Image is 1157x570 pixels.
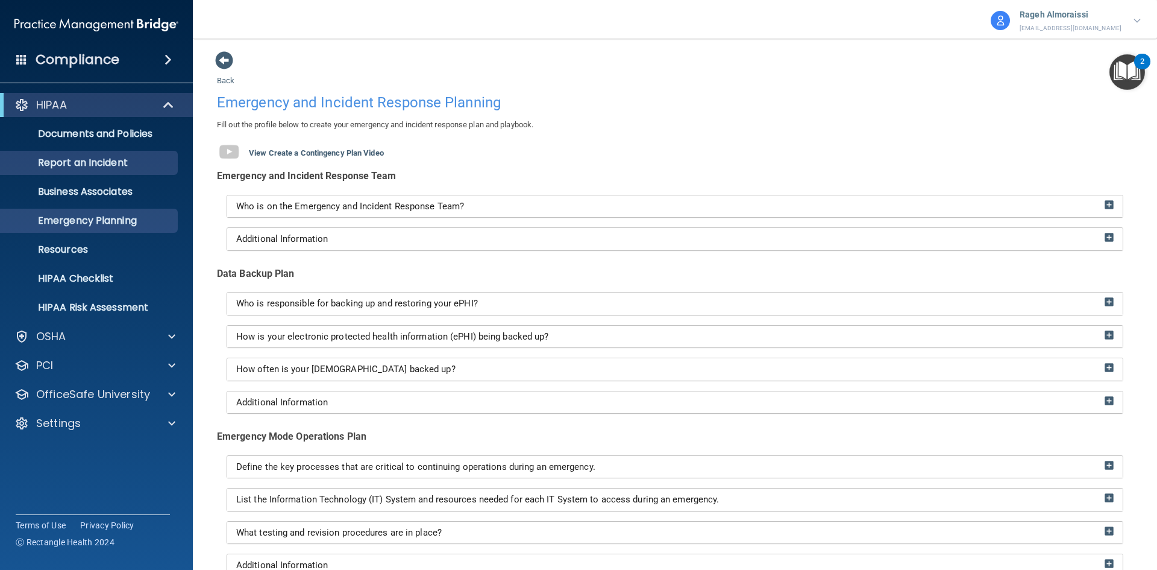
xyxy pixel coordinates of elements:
[8,302,172,314] p: HIPAA Risk Assessment
[16,536,114,548] span: Ⓒ Rectangle Health 2024
[36,51,119,68] h4: Compliance
[1109,54,1145,90] button: Open Resource Center, 2 new notifications
[36,416,81,431] p: Settings
[36,358,53,373] p: PCI
[236,233,328,244] span: Additional Information
[236,364,456,375] span: How often is your [DEMOGRAPHIC_DATA] backed up?
[14,329,175,344] a: OSHA
[1020,23,1121,34] p: [EMAIL_ADDRESS][DOMAIN_NAME]
[236,462,1114,472] a: Define the key processes that are critical to continuing operations during an emergency.
[217,268,295,279] b: Data Backup Plan
[236,234,1114,244] a: Additional Information
[36,387,150,402] p: OfficeSafe University
[236,397,1114,408] a: Additional Information
[8,157,172,169] p: Report an Incident
[236,494,719,505] span: List the Information Technology (IT) System and resources needed for each IT System to access dur...
[1105,331,1114,340] img: ic_add_box.75fa564c.png
[1105,559,1114,568] img: ic_add_box.75fa564c.png
[236,332,1114,342] a: How is your electronic protected health information (ePHI) being backed up?
[8,128,172,140] p: Documents and Policies
[8,244,172,256] p: Resources
[1140,62,1144,77] div: 2
[80,519,134,531] a: Privacy Policy
[217,431,366,442] b: Emergency Mode Operations Plan
[236,461,595,472] span: Define the key processes that are critical to continuing operations during an emergency.
[948,484,1143,533] iframe: Drift Widget Chat Controller
[1105,297,1114,306] img: ic_add_box.75fa564c.png
[14,416,175,431] a: Settings
[36,98,67,112] p: HIPAA
[236,495,1114,505] a: List the Information Technology (IT) System and resources needed for each IT System to access dur...
[236,527,442,538] span: What testing and revision procedures are in place?
[217,62,234,85] a: Back
[991,11,1010,30] img: avatar.17b06cb7.svg
[236,299,1114,309] a: Who is responsible for backing up and restoring your ePHI?
[236,397,328,408] span: Additional Information
[1133,19,1141,23] img: arrow-down.227dba2b.svg
[1105,461,1114,470] img: ic_add_box.75fa564c.png
[1020,7,1121,23] p: Rageh Almoraissi
[14,387,175,402] a: OfficeSafe University
[14,13,178,37] img: PMB logo
[14,358,175,373] a: PCI
[217,140,241,164] img: gray_youtube_icon.38fcd6cc.png
[236,528,1114,538] a: What testing and revision procedures are in place?
[8,273,172,285] p: HIPAA Checklist
[217,170,397,182] b: Emergency and Incident Response Team
[14,98,175,112] a: HIPAA
[236,201,464,212] span: Who is on the Emergency and Incident Response Team?
[1105,363,1114,372] img: ic_add_box.75fa564c.png
[217,118,1133,132] p: Fill out the profile below to create your emergency and incident response plan and playbook.
[236,298,478,309] span: Who is responsible for backing up and restoring your ePHI?
[8,186,172,198] p: Business Associates
[236,201,1114,212] a: Who is on the Emergency and Incident Response Team?
[217,95,1133,110] h4: Emergency and Incident Response Planning
[1105,233,1114,242] img: ic_add_box.75fa564c.png
[1105,396,1114,405] img: ic_add_box.75fa564c.png
[249,148,384,157] b: View Create a Contingency Plan Video
[8,215,172,227] p: Emergency Planning
[16,519,66,531] a: Terms of Use
[36,329,66,344] p: OSHA
[1105,200,1114,209] img: ic_add_box.75fa564c.png
[236,364,1114,375] a: How often is your [DEMOGRAPHIC_DATA] backed up?
[236,331,549,342] span: How is your electronic protected health information (ePHI) being backed up?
